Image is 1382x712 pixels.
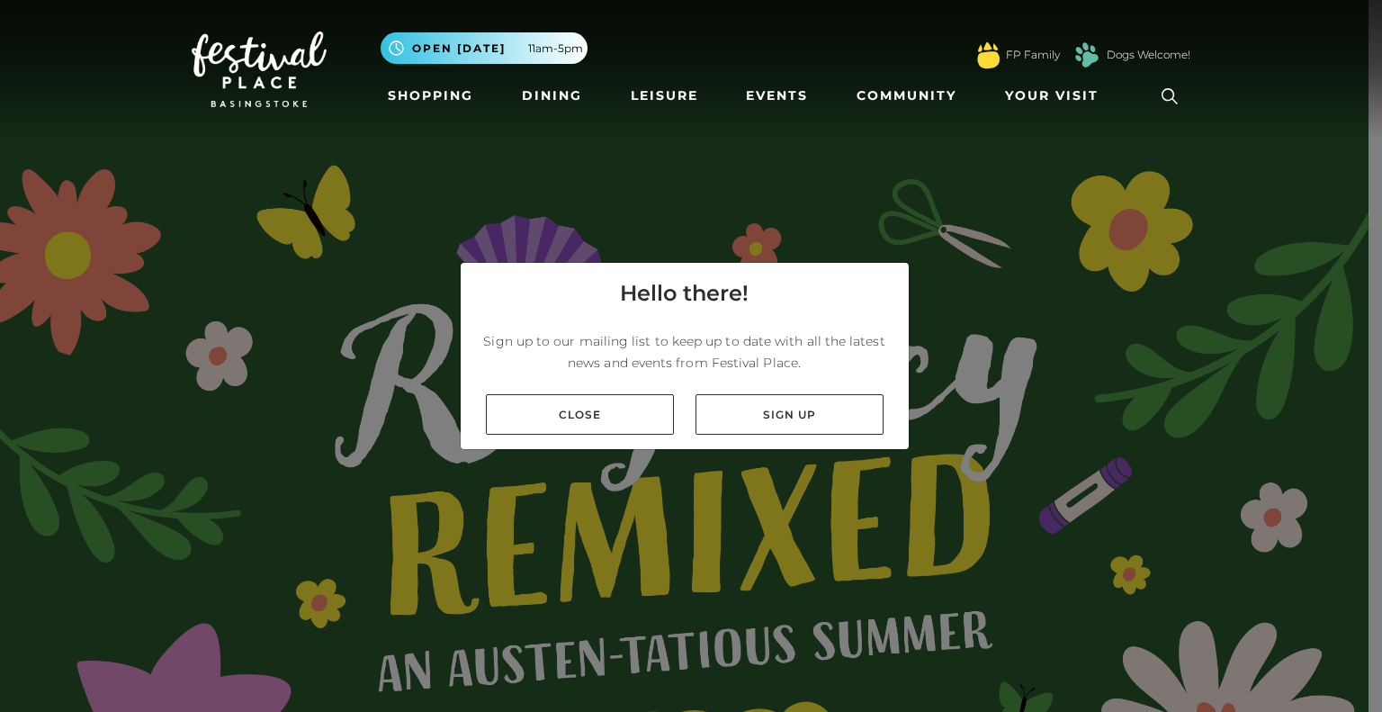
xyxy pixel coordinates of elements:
h4: Hello there! [620,277,749,310]
p: Sign up to our mailing list to keep up to date with all the latest news and events from Festival ... [475,330,894,374]
a: Dogs Welcome! [1107,47,1190,63]
a: Close [486,394,674,435]
a: Shopping [381,79,480,113]
a: Events [739,79,815,113]
button: Open [DATE] 11am-5pm [381,32,588,64]
a: FP Family [1006,47,1060,63]
a: Your Visit [998,79,1115,113]
a: Leisure [624,79,705,113]
a: Sign up [695,394,884,435]
a: Dining [515,79,589,113]
a: Community [849,79,964,113]
span: Open [DATE] [412,41,506,57]
img: Festival Place Logo [192,32,327,107]
span: 11am-5pm [528,41,583,57]
span: Your Visit [1005,86,1099,105]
